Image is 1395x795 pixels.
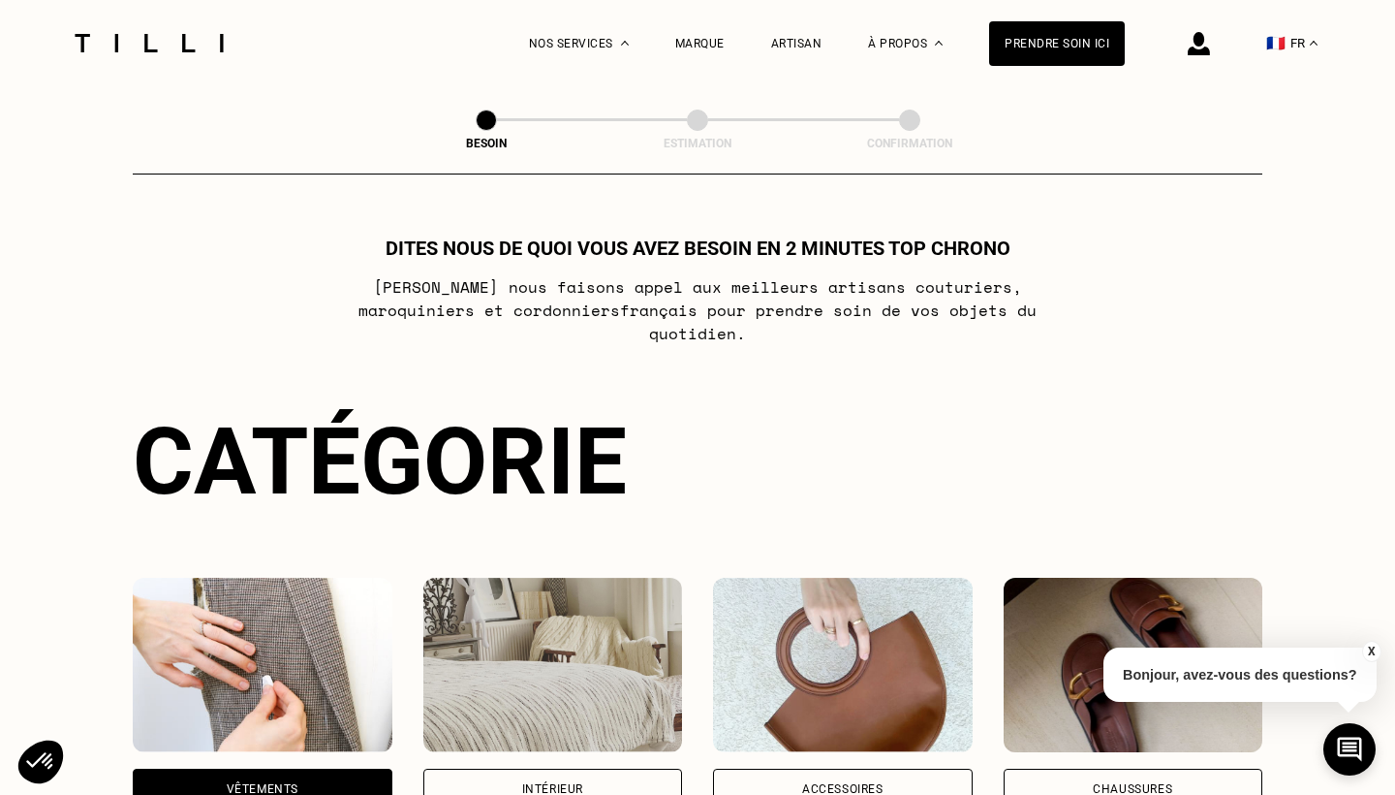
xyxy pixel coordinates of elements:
[621,41,629,46] img: Menu déroulant
[1188,32,1210,55] img: icône connexion
[423,578,683,752] img: Intérieur
[386,237,1010,260] h1: Dites nous de quoi vous avez besoin en 2 minutes top chrono
[935,41,943,46] img: Menu déroulant à propos
[802,783,883,795] div: Accessoires
[1310,41,1317,46] img: menu déroulant
[771,37,822,50] a: Artisan
[713,578,973,752] img: Accessoires
[1093,783,1172,795] div: Chaussures
[314,275,1082,345] p: [PERSON_NAME] nous faisons appel aux meilleurs artisans couturiers , maroquiniers et cordonniers ...
[813,137,1007,150] div: Confirmation
[133,578,392,752] img: Vêtements
[1004,578,1263,752] img: Chaussures
[601,137,794,150] div: Estimation
[989,21,1125,66] a: Prendre soin ici
[1266,34,1286,52] span: 🇫🇷
[675,37,725,50] a: Marque
[133,407,1262,516] div: Catégorie
[1361,641,1380,662] button: X
[68,34,231,52] img: Logo du service de couturière Tilli
[227,783,298,795] div: Vêtements
[522,783,583,795] div: Intérieur
[389,137,583,150] div: Besoin
[1103,648,1377,702] p: Bonjour, avez-vous des questions?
